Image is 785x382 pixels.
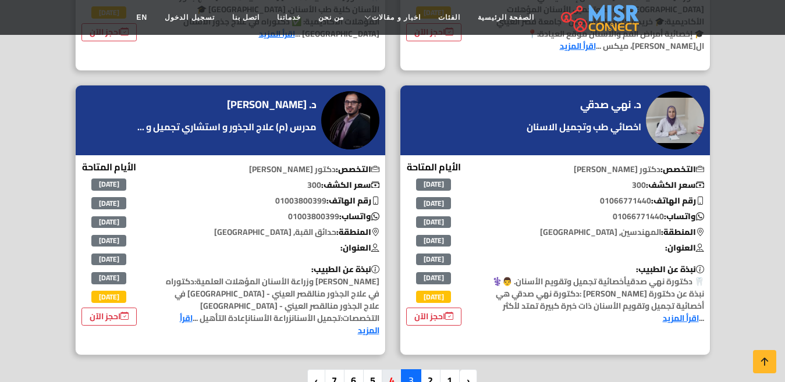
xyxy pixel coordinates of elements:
a: تسجيل الدخول [156,6,223,28]
span: اخبار و مقالات [372,12,421,23]
a: اتصل بنا [223,6,268,28]
p: [PERSON_NAME] وزراعة الأسنان المؤهلات العلمية:دكتوراه في علاج الجذور منالقصر العيني - [GEOGRAPHIC... [157,263,385,337]
img: main.misr_connect [561,3,639,32]
a: د. نهي صدقي [580,96,644,113]
b: واتساب: [664,209,704,224]
p: المهندسين, [GEOGRAPHIC_DATA] [481,226,710,238]
p: 01003800399 [157,195,385,207]
a: اقرأ المزيد [663,310,699,326]
b: التخصص: [336,162,379,177]
span: [DATE] [91,291,126,302]
a: احجز الآن [406,308,461,326]
p: 01066771440 [481,195,710,207]
p: 300 [157,179,385,191]
span: [DATE] [91,235,126,247]
p: دكتور [PERSON_NAME] [481,163,710,176]
span: [DATE] [91,254,126,265]
span: [DATE] [416,291,451,302]
span: [DATE] [91,197,126,209]
a: من نحن [310,6,353,28]
a: اقرأ المزيد [180,310,379,338]
a: اخبار و مقالات [353,6,429,28]
p: 01066771440 [481,210,710,223]
p: 01003800399 [157,210,385,223]
a: خدماتنا [268,6,310,28]
img: د. نهي صدقي [646,91,704,149]
div: الأيام المتاحة [81,160,137,326]
p: حدائق القبة, [GEOGRAPHIC_DATA] [157,226,385,238]
b: واتساب: [339,209,379,224]
span: [DATE] [416,197,451,209]
h4: د. نهي صدقي [580,98,641,111]
a: الصفحة الرئيسية [469,6,543,28]
img: د. أحمد الطوخي [321,91,379,149]
span: [DATE] [91,178,126,190]
p: دكتور [PERSON_NAME] [157,163,385,176]
b: رقم الهاتف: [326,193,379,208]
h4: د. [PERSON_NAME] [227,98,317,111]
span: [DATE] [91,216,126,228]
span: [DATE] [416,272,451,284]
b: المنطقة: [336,224,379,240]
a: EN [128,6,157,28]
b: العنوان: [665,240,704,255]
b: نبذة عن الطبيب: [311,262,379,277]
div: الأيام المتاحة [406,160,461,326]
span: [DATE] [416,178,451,190]
b: العنوان: [340,240,379,255]
p: 300 [481,179,710,191]
a: د. [PERSON_NAME] [227,96,319,113]
b: سعر الكشف: [646,177,704,192]
b: المنطقة: [661,224,704,240]
span: [DATE] [416,254,451,265]
a: مدرس (م) علاج الجذور و استشاري تجميل و ... [134,120,319,134]
a: اخصائي طب وتجميل الاسنان [524,120,644,134]
span: [DATE] [91,272,126,284]
b: التخصص: [660,162,704,177]
b: سعر الكشف: [321,177,379,192]
a: الفئات [429,6,469,28]
b: نبذة عن الطبيب: [636,262,704,277]
b: رقم الهاتف: [651,193,704,208]
p: 🦷 دكتورة نهي صدقيأخصائية تجميل وتقويم الأسنان. 👨⚕️ نبذة عن دكتورة [PERSON_NAME] :دكتورة نهي صدقي ... [481,263,710,324]
span: [DATE] [416,235,451,247]
span: [DATE] [416,216,451,228]
a: احجز الآن [81,308,137,326]
a: اقرأ المزيد [560,38,596,53]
